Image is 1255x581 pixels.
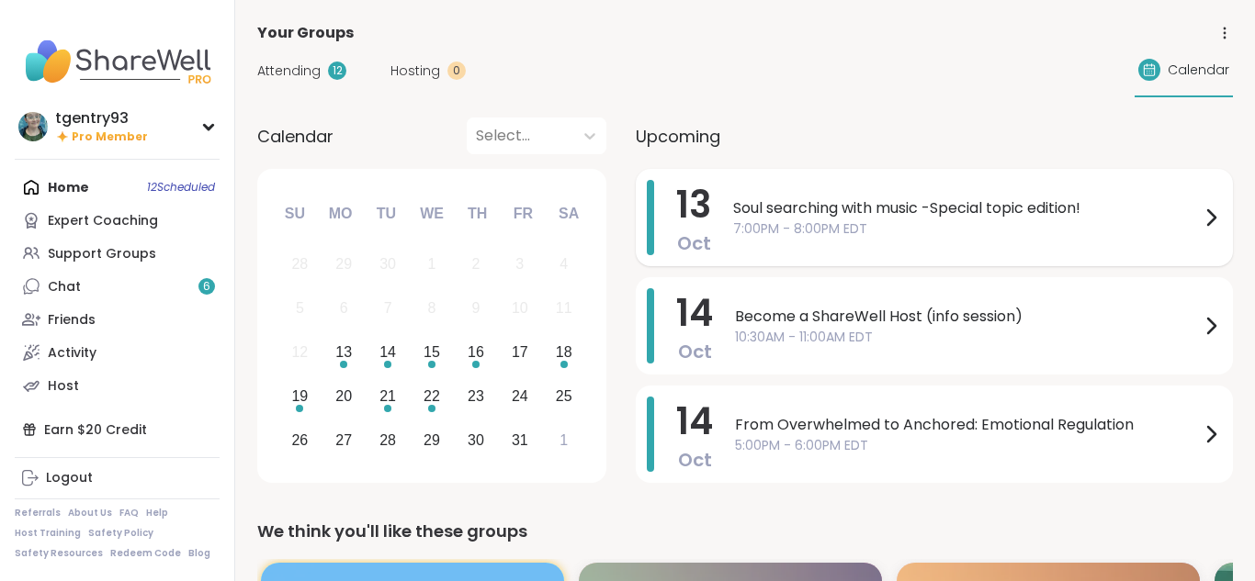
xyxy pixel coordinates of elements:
div: Not available Tuesday, October 7th, 2025 [368,289,408,329]
span: 14 [676,396,713,447]
div: 8 [428,296,436,320]
a: Safety Policy [88,527,153,540]
div: tgentry93 [55,108,148,128]
img: tgentry93 [18,112,48,141]
div: Choose Tuesday, October 28th, 2025 [368,420,408,460]
div: Choose Thursday, October 23rd, 2025 [457,376,496,416]
div: 28 [291,251,308,276]
div: Fr [503,194,543,234]
span: Become a ShareWell Host (info session) [735,306,1200,328]
div: Sa [548,194,589,234]
div: 31 [512,428,528,453]
div: 9 [471,296,480,320]
div: Not available Saturday, October 11th, 2025 [544,289,583,329]
div: Not available Thursday, October 2nd, 2025 [457,245,496,285]
span: 13 [676,179,711,230]
span: Oct [677,230,711,256]
div: Not available Friday, October 3rd, 2025 [500,245,539,285]
a: Logout [15,462,220,495]
div: Mo [320,194,360,234]
a: Expert Coaching [15,204,220,237]
div: 27 [335,428,352,453]
div: Tu [366,194,406,234]
span: 10:30AM - 11:00AM EDT [735,328,1200,347]
div: Not available Wednesday, October 8th, 2025 [413,289,452,329]
div: We [412,194,452,234]
a: Referrals [15,507,61,520]
div: 1 [428,251,436,276]
span: Hosting [390,61,440,81]
a: Safety Resources [15,547,103,560]
a: Redeem Code [110,547,181,560]
div: 6 [340,296,348,320]
a: Chat6 [15,270,220,303]
div: Choose Sunday, October 19th, 2025 [280,376,320,416]
div: Choose Tuesday, October 14th, 2025 [368,333,408,373]
div: Choose Saturday, October 25th, 2025 [544,376,583,416]
div: 17 [512,340,528,364]
div: 0 [447,61,466,80]
div: Choose Wednesday, October 15th, 2025 [413,333,452,373]
span: 5:00PM - 6:00PM EDT [735,436,1200,455]
div: month 2025-10 [277,242,585,462]
div: We think you'll like these groups [257,519,1233,544]
span: Your Groups [257,22,354,44]
div: Choose Friday, October 31st, 2025 [500,420,539,460]
div: Choose Sunday, October 26th, 2025 [280,420,320,460]
div: Choose Saturday, November 1st, 2025 [544,420,583,460]
div: 4 [560,251,568,276]
a: Activity [15,336,220,369]
div: Not available Monday, October 6th, 2025 [324,289,364,329]
div: 15 [424,340,440,364]
div: Choose Wednesday, October 29th, 2025 [413,420,452,460]
div: Logout [46,469,93,487]
span: 6 [203,279,210,295]
div: Chat [48,278,81,296]
div: Choose Saturday, October 18th, 2025 [544,333,583,373]
span: Soul searching with music -Special topic edition! [733,197,1200,219]
div: Host [48,377,79,396]
span: 14 [676,287,713,339]
span: Oct [678,339,712,364]
div: Not available Thursday, October 9th, 2025 [457,289,496,329]
div: 24 [512,384,528,408]
span: Oct [678,447,712,473]
div: Choose Thursday, October 30th, 2025 [457,420,496,460]
a: Host Training [15,527,81,540]
div: Choose Thursday, October 16th, 2025 [457,333,496,373]
div: 5 [296,296,304,320]
div: 21 [379,384,396,408]
div: Not available Tuesday, September 30th, 2025 [368,245,408,285]
div: 23 [468,384,484,408]
div: 10 [512,296,528,320]
div: 22 [424,384,440,408]
div: 26 [291,428,308,453]
div: Choose Tuesday, October 21st, 2025 [368,376,408,416]
span: Upcoming [636,124,720,149]
div: Su [275,194,315,234]
span: 7:00PM - 8:00PM EDT [733,219,1200,239]
div: 7 [384,296,392,320]
div: 11 [556,296,572,320]
span: Calendar [1168,61,1229,80]
div: Activity [48,344,96,363]
div: 12 [328,61,346,80]
div: Choose Monday, October 20th, 2025 [324,376,364,416]
div: Expert Coaching [48,212,158,230]
img: ShareWell Nav Logo [15,29,220,94]
div: 28 [379,428,396,453]
a: About Us [68,507,112,520]
div: Not available Friday, October 10th, 2025 [500,289,539,329]
div: 13 [335,340,352,364]
div: Choose Monday, October 27th, 2025 [324,420,364,460]
a: Help [146,507,168,520]
div: 30 [468,428,484,453]
div: 3 [515,251,524,276]
div: 2 [471,251,480,276]
div: 29 [424,428,440,453]
a: Blog [188,547,210,560]
a: Support Groups [15,237,220,270]
div: 20 [335,384,352,408]
div: 12 [291,340,308,364]
div: Earn $20 Credit [15,413,220,446]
